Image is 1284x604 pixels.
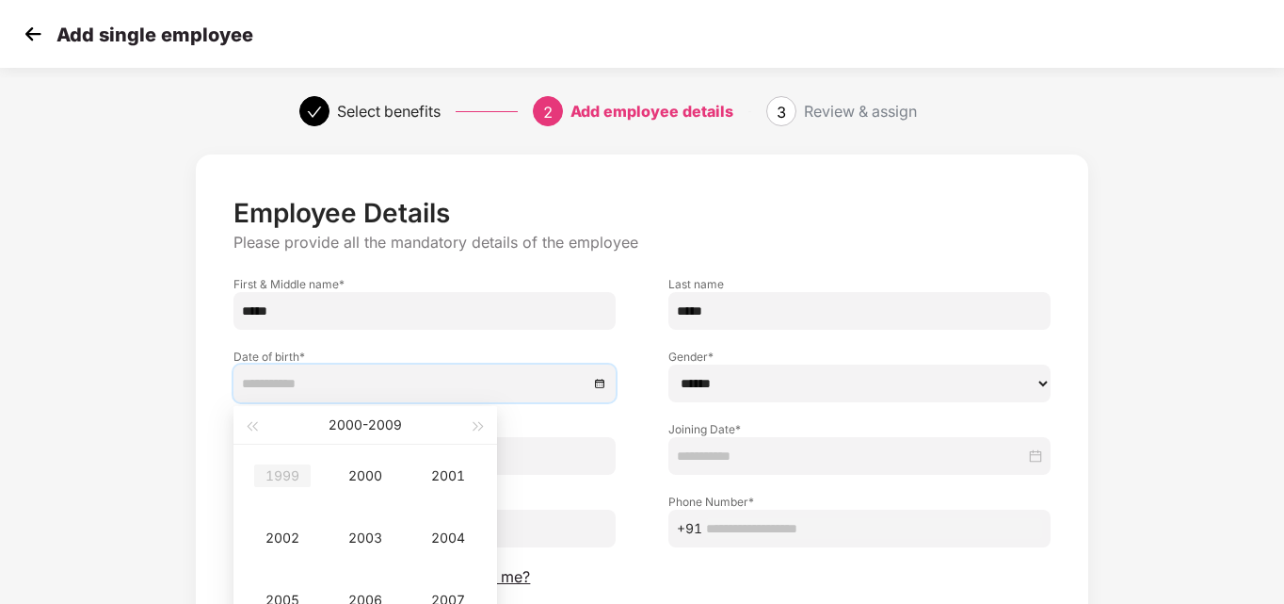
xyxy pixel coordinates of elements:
p: Add single employee [56,24,253,46]
label: Phone Number [668,494,1051,510]
label: Last name [668,276,1051,292]
div: Select benefits [337,96,441,126]
span: check [307,105,322,120]
div: Add employee details [570,96,733,126]
td: 2004 [407,507,490,569]
div: 1999 [254,465,311,487]
div: 2000 [337,465,393,487]
td: 2000 [324,445,407,507]
div: 2003 [337,527,393,549]
td: 2002 [241,507,324,569]
p: Employee Details [233,197,1050,229]
td: 2001 [407,445,490,507]
label: Joining Date [668,421,1051,437]
td: 2003 [324,507,407,569]
label: First & Middle name [233,276,616,292]
button: 2000-2009 [329,406,402,444]
p: Please provide all the mandatory details of the employee [233,233,1050,253]
div: 2001 [420,465,476,487]
span: 2 [543,103,553,122]
label: Date of birth [233,349,616,365]
span: 3 [777,103,786,122]
div: 2004 [420,527,476,549]
td: 1999 [241,445,324,507]
label: Gender [668,349,1051,365]
span: +91 [677,518,702,539]
div: Review & assign [804,96,917,126]
div: 2002 [254,527,311,549]
img: svg+xml;base64,PHN2ZyB4bWxucz0iaHR0cDovL3d3dy53My5vcmcvMjAwMC9zdmciIHdpZHRoPSIzMCIgaGVpZ2h0PSIzMC... [19,20,47,48]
